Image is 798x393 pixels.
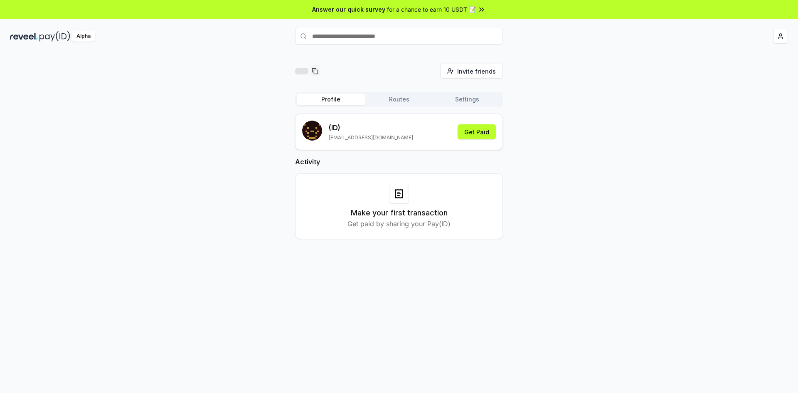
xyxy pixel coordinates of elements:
[39,31,70,42] img: pay_id
[387,5,476,14] span: for a chance to earn 10 USDT 📝
[458,124,496,139] button: Get Paid
[10,31,38,42] img: reveel_dark
[433,94,501,105] button: Settings
[297,94,365,105] button: Profile
[440,64,503,79] button: Invite friends
[457,67,496,76] span: Invite friends
[347,219,451,229] p: Get paid by sharing your Pay(ID)
[72,31,95,42] div: Alpha
[329,123,413,133] p: (ID)
[365,94,433,105] button: Routes
[351,207,448,219] h3: Make your first transaction
[329,134,413,141] p: [EMAIL_ADDRESS][DOMAIN_NAME]
[312,5,385,14] span: Answer our quick survey
[295,157,503,167] h2: Activity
